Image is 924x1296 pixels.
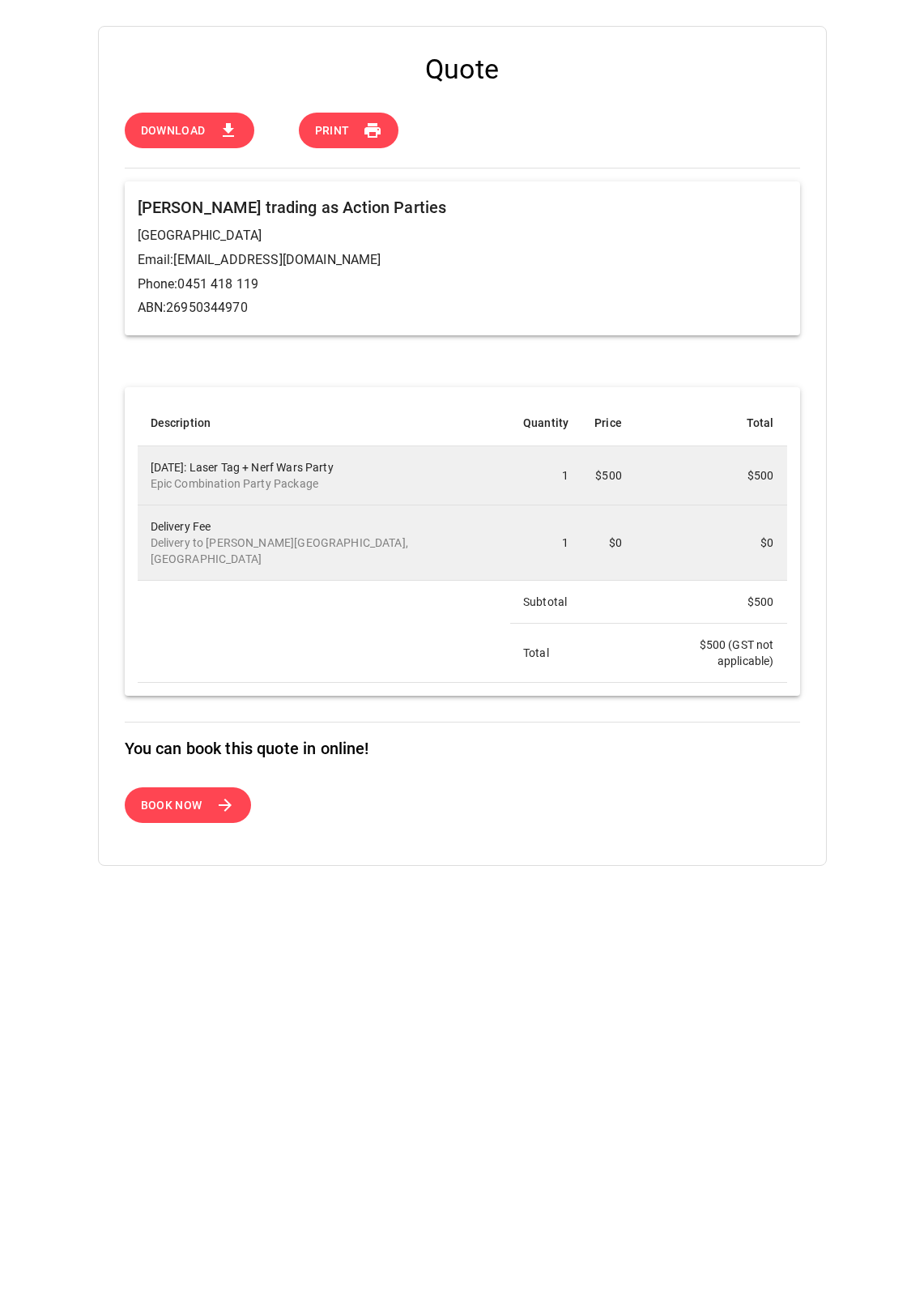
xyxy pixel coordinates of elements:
button: Download [125,113,254,149]
th: Quantity [510,400,581,446]
td: 1 [510,505,581,580]
p: ABN: 26950344970 [138,298,787,318]
p: [GEOGRAPHIC_DATA] [138,226,787,245]
button: Print [299,113,398,149]
td: Total [510,623,635,682]
th: Total [635,400,787,446]
td: 1 [510,446,581,505]
td: $500 [635,446,787,505]
td: $0 [581,505,635,580]
button: Book Now [124,787,250,824]
div: [DATE]: Laser Tag + Nerf Wars Party [151,459,497,492]
th: Description [138,400,510,446]
p: Epic Combination Party Package [151,475,497,492]
span: Book Now [140,795,202,816]
td: $0 [635,505,787,580]
h4: Quote [125,53,800,87]
p: Email: [EMAIL_ADDRESS][DOMAIN_NAME] [138,250,787,270]
h6: You can book this quote in online! [125,735,800,761]
td: $ 500 [635,580,787,623]
span: Download [141,121,206,141]
td: $500 [581,446,635,505]
h6: [PERSON_NAME] trading as Action Parties [138,194,787,220]
div: Delivery Fee [151,518,497,567]
span: Print [315,121,350,141]
td: $ 500 (GST not applicable) [635,623,787,682]
th: Price [581,400,635,446]
p: Delivery to [PERSON_NAME][GEOGRAPHIC_DATA], [GEOGRAPHIC_DATA] [151,535,497,567]
td: Subtotal [510,580,635,623]
p: Phone: 0451 418 119 [138,275,787,294]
